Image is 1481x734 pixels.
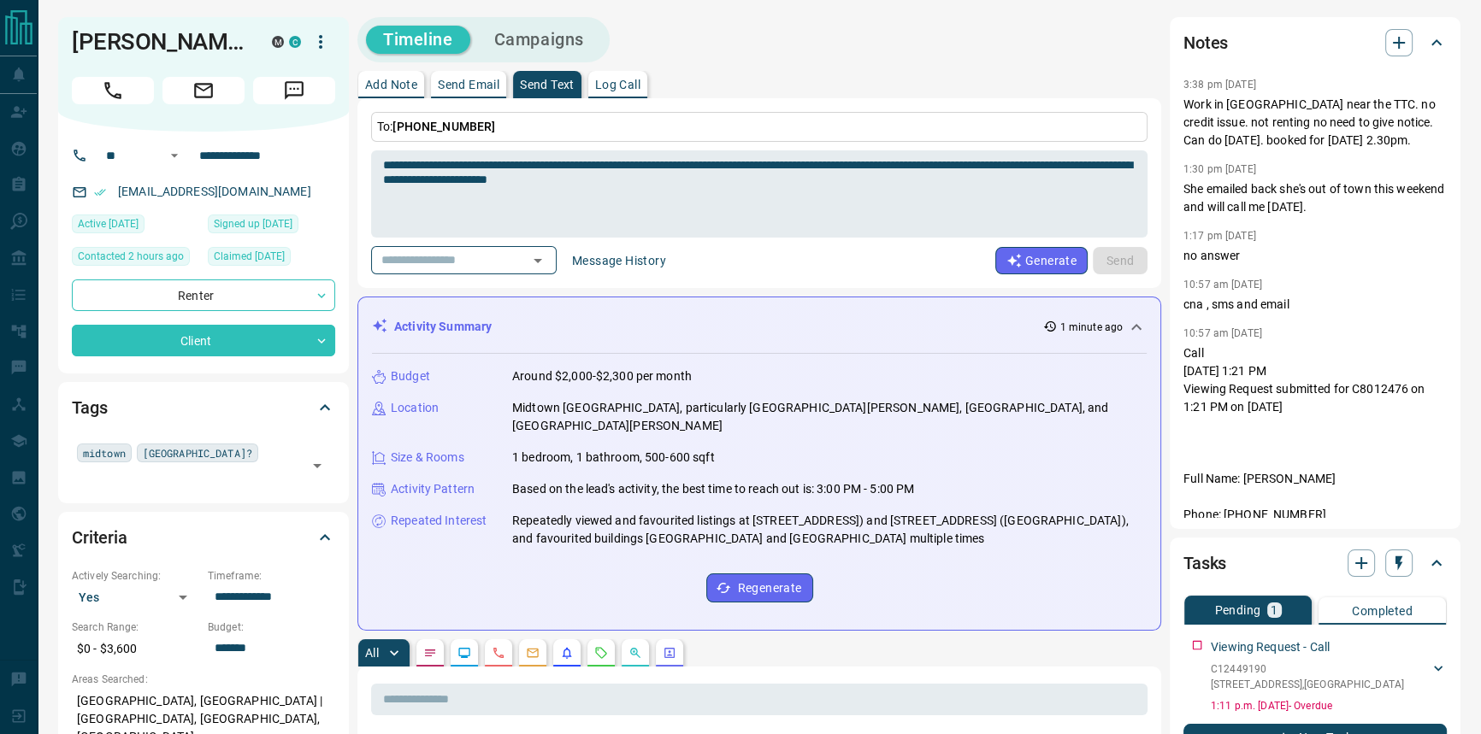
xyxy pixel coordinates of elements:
[1183,96,1447,150] p: Work in [GEOGRAPHIC_DATA] near the TTC. no credit issue. not renting no need to give notice. Can ...
[305,454,329,478] button: Open
[94,186,106,198] svg: Email Verified
[1183,549,1226,577] h2: Tasks
[1211,677,1404,692] p: [STREET_ADDRESS] , [GEOGRAPHIC_DATA]
[372,311,1147,343] div: Activity Summary1 minute ago
[391,367,430,385] p: Budget
[1183,163,1256,175] p: 1:30 pm [DATE]
[594,646,608,660] svg: Requests
[365,647,379,659] p: All
[1183,543,1447,584] div: Tasks
[562,247,676,274] button: Message History
[560,646,574,660] svg: Listing Alerts
[208,214,335,238] div: Mon Jul 06 2020
[72,672,335,687] p: Areas Searched:
[72,517,335,558] div: Criteria
[371,112,1148,142] p: To:
[366,26,470,54] button: Timeline
[1183,279,1262,291] p: 10:57 am [DATE]
[72,635,199,663] p: $0 - $3,600
[208,568,335,584] p: Timeframe:
[365,79,417,91] p: Add Note
[72,394,107,421] h2: Tags
[289,36,301,48] div: condos.ca
[72,77,154,104] span: Call
[143,444,252,461] span: [GEOGRAPHIC_DATA]?
[391,512,487,530] p: Repeated Interest
[1211,658,1447,696] div: C12449190[STREET_ADDRESS],[GEOGRAPHIC_DATA]
[72,524,127,551] h2: Criteria
[1183,296,1447,314] p: cna , sms and email
[1214,604,1260,616] p: Pending
[214,248,285,265] span: Claimed [DATE]
[1211,698,1447,713] p: 1:11 p.m. [DATE] - Overdue
[72,568,199,584] p: Actively Searching:
[72,28,246,56] h1: [PERSON_NAME]
[1211,638,1330,656] p: Viewing Request - Call
[512,399,1147,435] p: Midtown [GEOGRAPHIC_DATA], particularly [GEOGRAPHIC_DATA][PERSON_NAME], [GEOGRAPHIC_DATA], and [G...
[253,77,335,104] span: Message
[628,646,642,660] svg: Opportunities
[1183,29,1228,56] h2: Notes
[492,646,505,660] svg: Calls
[1183,22,1447,63] div: Notes
[457,646,471,660] svg: Lead Browsing Activity
[391,480,475,498] p: Activity Pattern
[118,185,311,198] a: [EMAIL_ADDRESS][DOMAIN_NAME]
[392,120,495,133] span: [PHONE_NUMBER]
[995,247,1088,274] button: Generate
[520,79,575,91] p: Send Text
[162,77,245,104] span: Email
[391,449,464,467] p: Size & Rooms
[164,145,185,166] button: Open
[78,248,184,265] span: Contacted 2 hours ago
[72,387,335,428] div: Tags
[663,646,676,660] svg: Agent Actions
[83,444,126,461] span: midtown
[72,214,199,238] div: Sat Oct 11 2025
[526,249,550,273] button: Open
[477,26,601,54] button: Campaigns
[1183,327,1262,339] p: 10:57 am [DATE]
[423,646,437,660] svg: Notes
[208,247,335,271] div: Thu Mar 20 2025
[526,646,540,660] svg: Emails
[438,79,499,91] p: Send Email
[1271,604,1277,616] p: 1
[1211,661,1404,677] p: C12449190
[214,215,292,232] span: Signed up [DATE]
[1183,247,1447,265] p: no answer
[706,573,813,602] button: Regenerate
[1060,320,1123,335] p: 1 minute ago
[512,367,692,385] p: Around $2,000-$2,300 per month
[1352,605,1413,617] p: Completed
[512,480,914,498] p: Based on the lead's activity, the best time to reach out is: 3:00 PM - 5:00 PM
[1183,79,1256,91] p: 3:38 pm [DATE]
[272,36,284,48] div: mrloft.ca
[1183,180,1447,216] p: She emailed back she's out of town this weekend and will call me [DATE].
[391,399,439,417] p: Location
[72,619,199,635] p: Search Range:
[72,584,199,611] div: Yes
[208,619,335,635] p: Budget:
[394,318,492,336] p: Activity Summary
[595,79,640,91] p: Log Call
[1183,230,1256,242] p: 1:17 pm [DATE]
[512,449,715,467] p: 1 bedroom, 1 bathroom, 500-600 sqft
[72,247,199,271] div: Tue Oct 14 2025
[72,279,335,311] div: Renter
[78,215,139,232] span: Active [DATE]
[512,512,1147,548] p: Repeatedly viewed and favourited listings at [STREET_ADDRESS]) and [STREET_ADDRESS] ([GEOGRAPHIC_...
[72,325,335,356] div: Client
[1183,344,1447,560] p: Call [DATE] 1:21 PM Viewing Request submitted for C8012476 on 1:21 PM on [DATE] Full Name: [PERSO...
